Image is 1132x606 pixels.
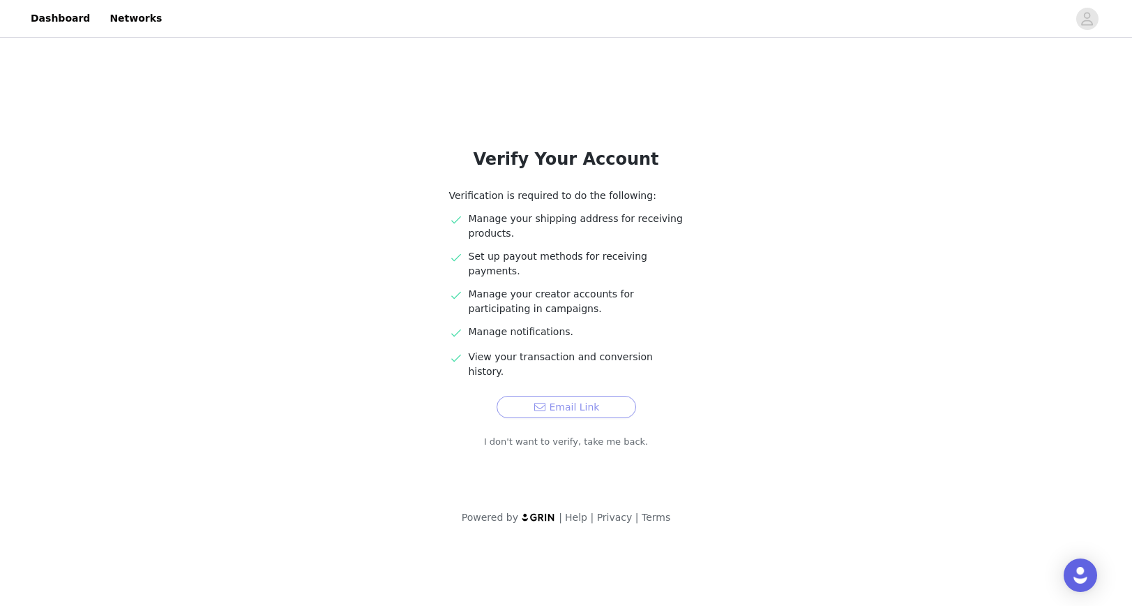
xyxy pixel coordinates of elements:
p: Manage your creator accounts for participating in campaigns. [469,287,684,316]
a: Dashboard [22,3,98,34]
p: Set up payout methods for receiving payments. [469,249,684,279]
p: Verification is required to do the following: [449,189,684,203]
a: Privacy [597,512,633,523]
a: Terms [642,512,670,523]
p: View your transaction and conversion history. [469,350,684,379]
a: Networks [101,3,170,34]
a: I don't want to verify, take me back. [484,435,649,449]
p: Manage your shipping address for receiving products. [469,212,684,241]
div: Open Intercom Messenger [1064,559,1097,592]
a: Help [565,512,587,523]
span: | [590,512,594,523]
button: Email Link [497,396,636,418]
h1: Verify Your Account [416,147,717,172]
img: logo [521,512,556,522]
span: | [635,512,639,523]
div: avatar [1080,8,1094,30]
p: Manage notifications. [469,325,684,339]
span: Powered by [462,512,518,523]
span: | [559,512,562,523]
